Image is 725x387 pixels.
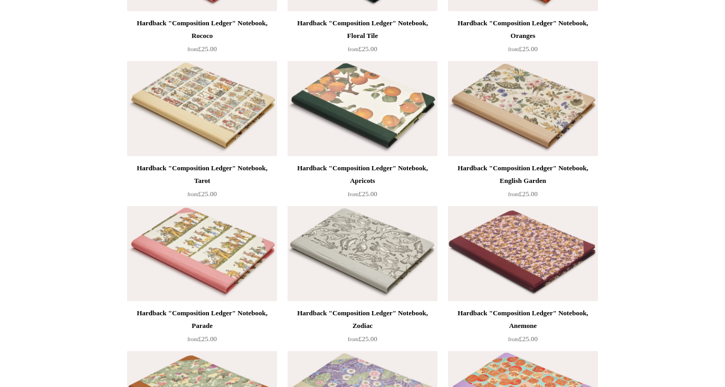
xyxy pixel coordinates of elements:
[127,162,277,205] a: Hardback "Composition Ledger" Notebook, Tarot from£25.00
[187,336,198,342] span: from
[348,191,358,197] span: from
[348,336,358,342] span: from
[448,61,598,156] img: Hardback "Composition Ledger" Notebook, English Garden
[127,307,277,350] a: Hardback "Composition Ledger" Notebook, Parade from£25.00
[448,307,598,350] a: Hardback "Composition Ledger" Notebook, Anemone from£25.00
[127,206,277,301] img: Hardback "Composition Ledger" Notebook, Parade
[127,17,277,60] a: Hardback "Composition Ledger" Notebook, Rococo from£25.00
[130,162,274,187] div: Hardback "Composition Ledger" Notebook, Tarot
[130,17,274,42] div: Hardback "Composition Ledger" Notebook, Rococo
[290,307,435,332] div: Hardback "Composition Ledger" Notebook, Zodiac
[448,206,598,301] a: Hardback "Composition Ledger" Notebook, Anemone Hardback "Composition Ledger" Notebook, Anemone
[288,206,437,301] img: Hardback "Composition Ledger" Notebook, Zodiac
[508,45,538,53] span: £25.00
[187,46,198,52] span: from
[288,206,437,301] a: Hardback "Composition Ledger" Notebook, Zodiac Hardback "Composition Ledger" Notebook, Zodiac
[127,61,277,156] a: Hardback "Composition Ledger" Notebook, Tarot Hardback "Composition Ledger" Notebook, Tarot
[451,162,595,187] div: Hardback "Composition Ledger" Notebook, English Garden
[508,336,519,342] span: from
[187,190,217,198] span: £25.00
[288,162,437,205] a: Hardback "Composition Ledger" Notebook, Apricots from£25.00
[290,17,435,42] div: Hardback "Composition Ledger" Notebook, Floral Tile
[290,162,435,187] div: Hardback "Composition Ledger" Notebook, Apricots
[448,17,598,60] a: Hardback "Composition Ledger" Notebook, Oranges from£25.00
[187,335,217,343] span: £25.00
[508,190,538,198] span: £25.00
[508,191,519,197] span: from
[348,45,377,53] span: £25.00
[348,46,358,52] span: from
[130,307,274,332] div: Hardback "Composition Ledger" Notebook, Parade
[451,307,595,332] div: Hardback "Composition Ledger" Notebook, Anemone
[288,307,437,350] a: Hardback "Composition Ledger" Notebook, Zodiac from£25.00
[127,61,277,156] img: Hardback "Composition Ledger" Notebook, Tarot
[288,61,437,156] a: Hardback "Composition Ledger" Notebook, Apricots Hardback "Composition Ledger" Notebook, Apricots
[187,191,198,197] span: from
[288,17,437,60] a: Hardback "Composition Ledger" Notebook, Floral Tile from£25.00
[508,46,519,52] span: from
[127,206,277,301] a: Hardback "Composition Ledger" Notebook, Parade Hardback "Composition Ledger" Notebook, Parade
[348,190,377,198] span: £25.00
[288,61,437,156] img: Hardback "Composition Ledger" Notebook, Apricots
[448,206,598,301] img: Hardback "Composition Ledger" Notebook, Anemone
[348,335,377,343] span: £25.00
[448,162,598,205] a: Hardback "Composition Ledger" Notebook, English Garden from£25.00
[451,17,595,42] div: Hardback "Composition Ledger" Notebook, Oranges
[187,45,217,53] span: £25.00
[448,61,598,156] a: Hardback "Composition Ledger" Notebook, English Garden Hardback "Composition Ledger" Notebook, En...
[508,335,538,343] span: £25.00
